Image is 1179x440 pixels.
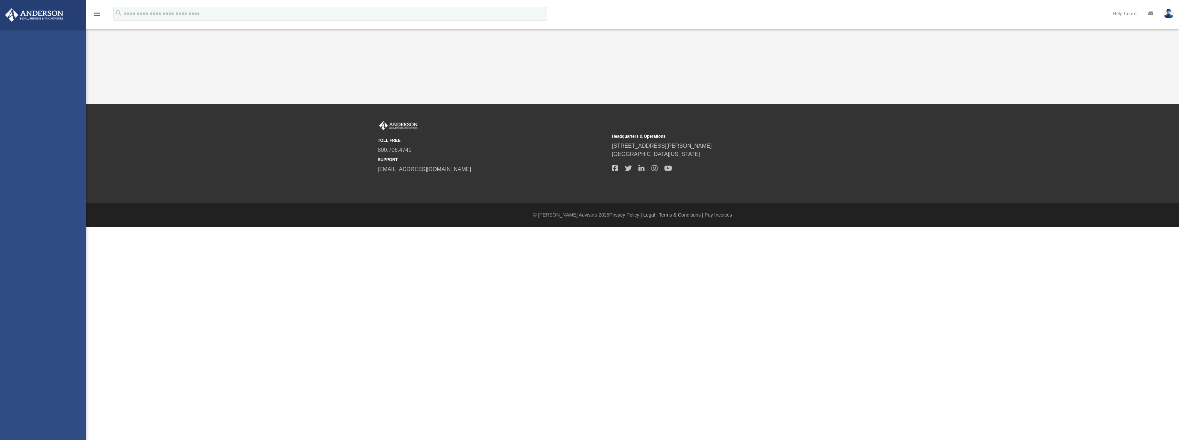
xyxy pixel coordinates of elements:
img: Anderson Advisors Platinum Portal [3,8,65,22]
img: Anderson Advisors Platinum Portal [378,121,419,130]
a: Terms & Conditions | [659,212,703,218]
a: 800.706.4741 [378,147,411,153]
a: menu [93,13,101,18]
small: Headquarters & Operations [612,133,841,139]
i: search [115,9,123,17]
a: Legal | [643,212,658,218]
a: Pay Invoices [705,212,732,218]
a: [GEOGRAPHIC_DATA][US_STATE] [612,151,700,157]
a: [EMAIL_ADDRESS][DOMAIN_NAME] [378,166,471,172]
small: TOLL FREE [378,137,607,144]
a: Privacy Policy | [609,212,642,218]
a: [STREET_ADDRESS][PERSON_NAME] [612,143,712,149]
small: SUPPORT [378,157,607,163]
img: User Pic [1164,9,1174,19]
div: © [PERSON_NAME] Advisors 2025 [86,211,1179,219]
i: menu [93,10,101,18]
